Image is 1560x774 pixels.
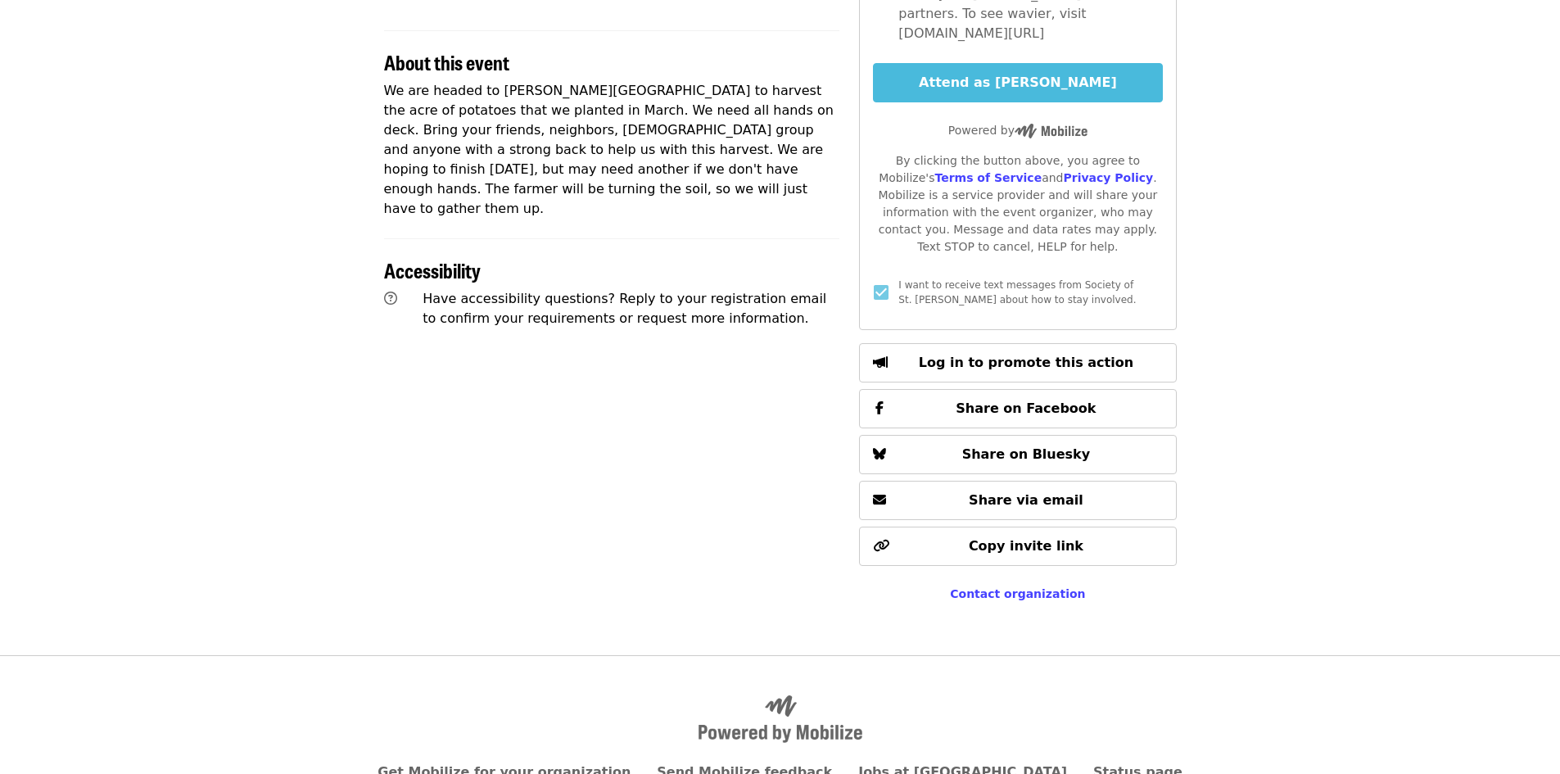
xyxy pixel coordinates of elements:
p: We are headed to [PERSON_NAME][GEOGRAPHIC_DATA] to harvest the acre of potatoes that we planted i... [384,81,840,219]
span: Share on Facebook [956,401,1096,416]
a: Contact organization [950,587,1085,600]
span: I want to receive text messages from Society of St. [PERSON_NAME] about how to stay involved. [898,279,1136,306]
a: Terms of Service [934,171,1042,184]
span: Log in to promote this action [919,355,1133,370]
button: Share on Bluesky [859,435,1176,474]
button: Share on Facebook [859,389,1176,428]
button: Share via email [859,481,1176,520]
div: By clicking the button above, you agree to Mobilize's and . Mobilize is a service provider and wi... [873,152,1162,256]
span: Have accessibility questions? Reply to your registration email to confirm your requirements or re... [423,291,826,326]
span: Powered by [948,124,1087,137]
button: Attend as [PERSON_NAME] [873,63,1162,102]
img: Powered by Mobilize [1015,124,1087,138]
button: Copy invite link [859,527,1176,566]
a: Privacy Policy [1063,171,1153,184]
img: Powered by Mobilize [699,695,862,743]
i: question-circle icon [384,291,397,306]
span: Share on Bluesky [962,446,1091,462]
span: Accessibility [384,256,481,284]
span: About this event [384,48,509,76]
button: Log in to promote this action [859,343,1176,382]
span: Copy invite link [969,538,1083,554]
span: Share via email [969,492,1083,508]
